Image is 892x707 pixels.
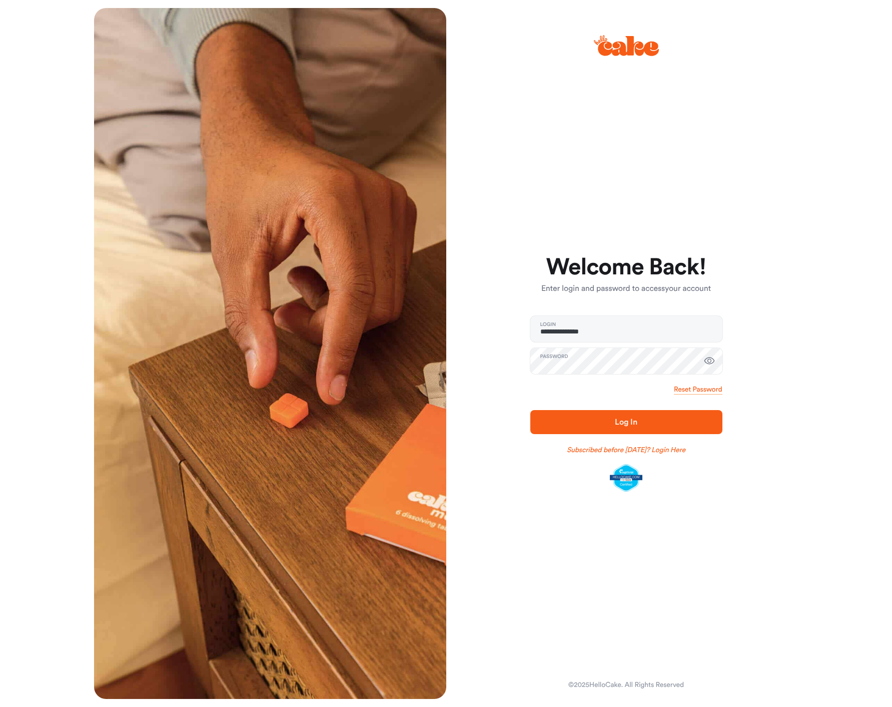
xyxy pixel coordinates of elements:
a: Subscribed before [DATE]? Login Here [567,445,685,455]
button: Log In [530,410,722,434]
span: Log In [615,418,637,426]
div: © 2025 HelloCake. All Rights Reserved [568,680,684,690]
h1: Welcome Back! [530,255,722,279]
img: legit-script-certified.png [610,464,642,492]
a: Reset Password [674,385,722,395]
p: Enter login and password to access your account [530,283,722,295]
